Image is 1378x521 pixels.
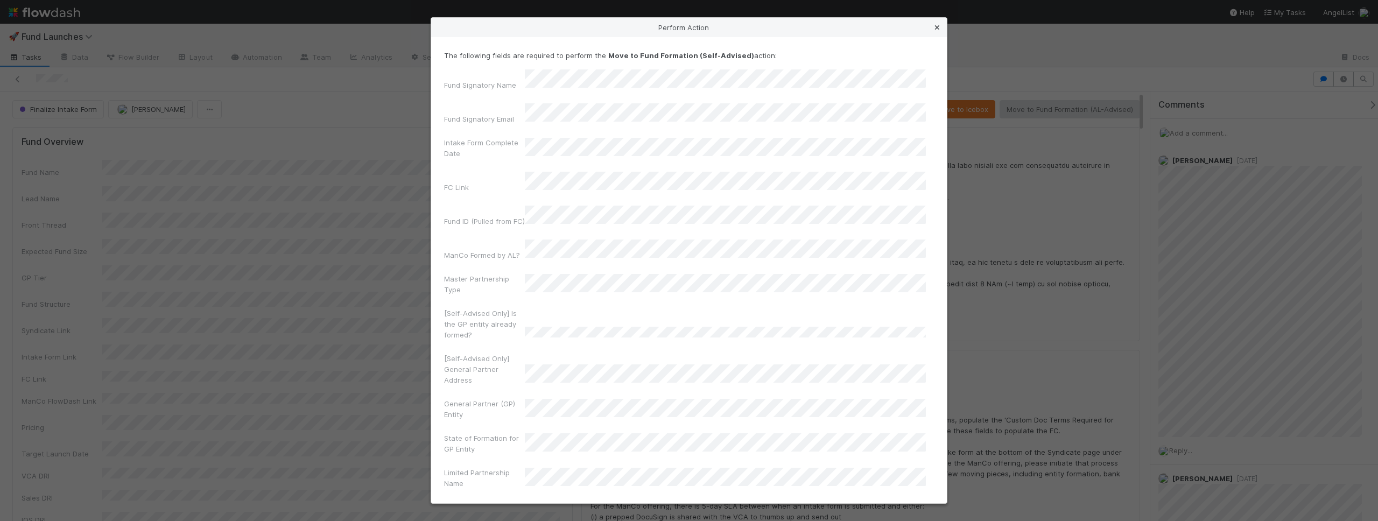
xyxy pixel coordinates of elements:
div: Perform Action [431,18,947,37]
label: [Self-Advised Only] General Partner Address [444,353,525,385]
label: State of Formation for GP Entity [444,433,525,454]
label: Master Partnership Type [444,273,525,295]
label: Fund ID (Pulled from FC) [444,216,525,227]
label: General Partner (GP) Entity [444,398,525,420]
label: [Self-Advised Only] Is the GP entity already formed? [444,308,525,340]
p: The following fields are required to perform the action: [444,50,934,61]
strong: Move to Fund Formation (Self-Advised) [608,51,754,60]
label: ManCo Formed by AL? [444,250,520,260]
label: FC Link [444,182,469,193]
label: Fund Signatory Email [444,114,514,124]
label: Fund Signatory Name [444,80,516,90]
label: Intake Form Complete Date [444,137,525,159]
label: Limited Partnership Name [444,467,525,489]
